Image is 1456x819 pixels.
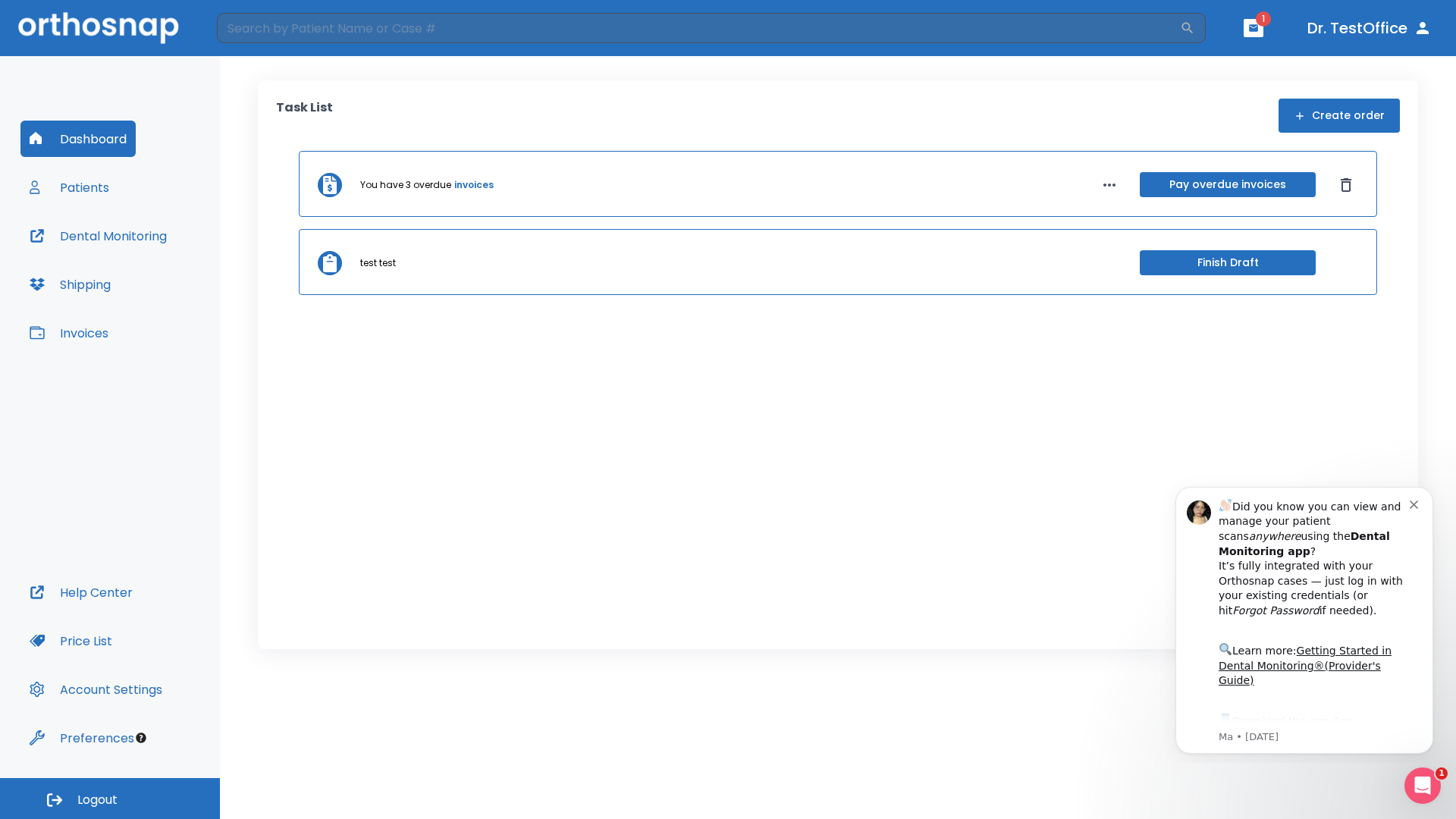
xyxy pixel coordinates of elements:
[66,257,257,271] p: Message from Ma, sent 7w ago
[454,178,494,192] a: invoices
[20,218,176,254] button: Dental Monitoring
[1279,99,1400,133] button: Create order
[360,178,451,192] p: You have 3 overdue
[360,256,396,270] p: test test
[66,238,257,315] div: Download the app: | ​ Let us know if you need help getting started!
[20,623,121,659] button: Price List
[20,266,120,303] button: Shipping
[1256,11,1271,27] span: 1
[217,13,1180,43] input: Search by Patient Name or Case #
[20,169,118,206] button: Patients
[1140,172,1316,197] button: Pay overdue invoices
[1334,173,1358,197] button: Dismiss
[77,792,118,808] span: Logout
[66,242,201,269] a: App Store
[1140,250,1316,275] button: Finish Draft
[276,99,333,133] p: Task List
[134,731,148,745] div: Tooltip anchor
[1404,767,1441,804] iframe: Intercom live chat
[20,671,171,708] button: Account Settings
[1436,767,1448,780] span: 1
[257,24,269,36] button: Dismiss notification
[20,121,136,157] button: Dashboard
[18,12,179,43] img: Orthosnap
[20,315,118,351] button: Invoices
[1153,473,1456,763] iframe: Intercom notifications message
[1301,14,1438,42] button: Dr. TestOffice
[20,574,142,610] button: Help Center
[20,720,143,756] button: Preferences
